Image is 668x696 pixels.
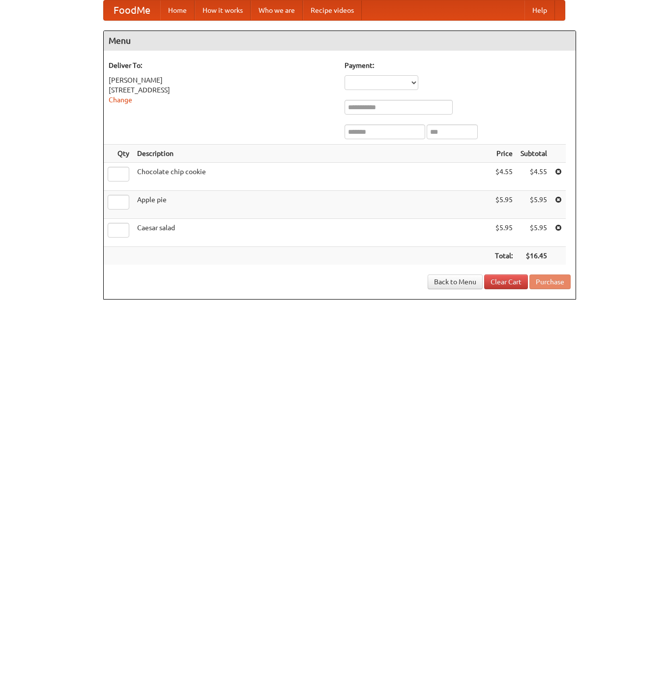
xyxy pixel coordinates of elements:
[160,0,195,20] a: Home
[303,0,362,20] a: Recipe videos
[517,191,551,219] td: $5.95
[517,145,551,163] th: Subtotal
[109,61,335,70] h5: Deliver To:
[195,0,251,20] a: How it works
[251,0,303,20] a: Who we are
[109,85,335,95] div: [STREET_ADDRESS]
[345,61,571,70] h5: Payment:
[109,75,335,85] div: [PERSON_NAME]
[491,145,517,163] th: Price
[109,96,132,104] a: Change
[517,247,551,265] th: $16.45
[529,274,571,289] button: Purchase
[491,191,517,219] td: $5.95
[517,219,551,247] td: $5.95
[133,145,491,163] th: Description
[104,0,160,20] a: FoodMe
[491,219,517,247] td: $5.95
[133,191,491,219] td: Apple pie
[104,145,133,163] th: Qty
[524,0,555,20] a: Help
[104,31,576,51] h4: Menu
[491,163,517,191] td: $4.55
[133,219,491,247] td: Caesar salad
[517,163,551,191] td: $4.55
[428,274,483,289] a: Back to Menu
[491,247,517,265] th: Total:
[484,274,528,289] a: Clear Cart
[133,163,491,191] td: Chocolate chip cookie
